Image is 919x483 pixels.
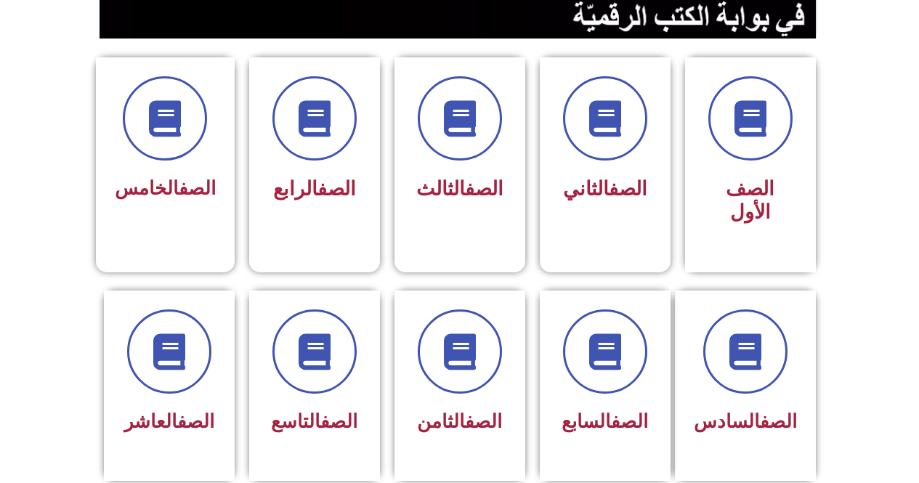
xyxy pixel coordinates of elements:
span: الثالث [416,177,503,200]
a: الصف [320,410,357,432]
a: الصف [177,410,214,432]
span: العاشر [124,410,214,432]
a: الصف [760,410,797,432]
a: الصف [609,177,647,200]
a: الصف [465,410,502,432]
span: السادس [694,410,797,432]
span: التاسع [271,410,357,432]
a: الصف [317,177,356,200]
span: الصف الأول [726,177,774,224]
span: السابع [562,410,648,432]
span: الثاني [563,177,647,200]
span: الثامن [417,410,502,432]
a: الصف [179,177,216,199]
span: الخامس [115,177,216,199]
a: الصف [611,410,648,432]
span: الرابع [273,177,356,200]
a: الصف [465,177,503,200]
